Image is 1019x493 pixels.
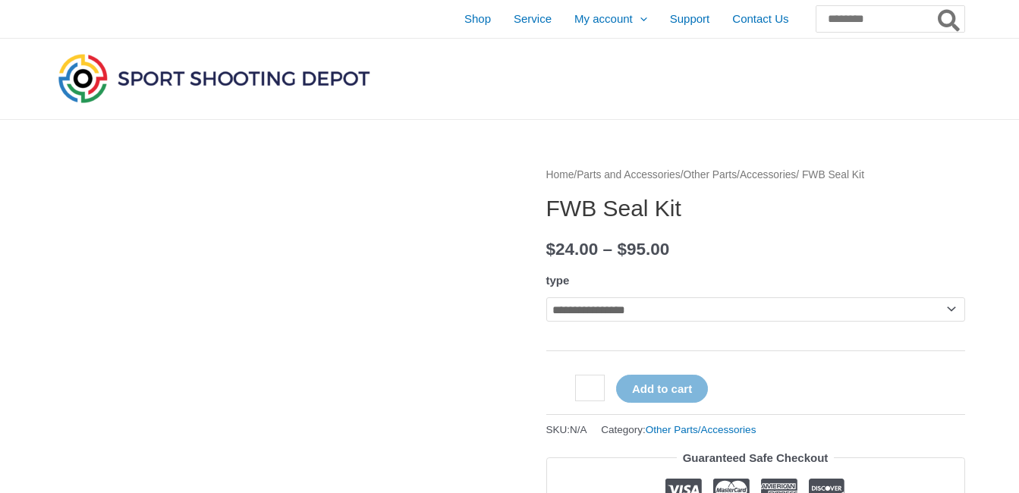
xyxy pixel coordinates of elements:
span: – [603,240,613,259]
input: Product quantity [575,375,605,401]
label: type [546,274,570,287]
bdi: 24.00 [546,240,599,259]
a: Home [546,169,574,181]
legend: Guaranteed Safe Checkout [677,447,835,469]
button: Search [935,6,964,32]
img: Sport Shooting Depot [55,50,373,106]
span: $ [617,240,627,259]
span: Category: [601,420,756,439]
span: SKU: [546,420,587,439]
button: Add to cart [616,375,708,403]
a: Other Parts/Accessories [646,424,756,435]
bdi: 95.00 [617,240,669,259]
a: Other Parts/Accessories [684,169,797,181]
span: $ [546,240,556,259]
nav: Breadcrumb [546,165,965,185]
h1: FWB Seal Kit [546,195,965,222]
a: Parts and Accessories [577,169,681,181]
span: N/A [570,424,587,435]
